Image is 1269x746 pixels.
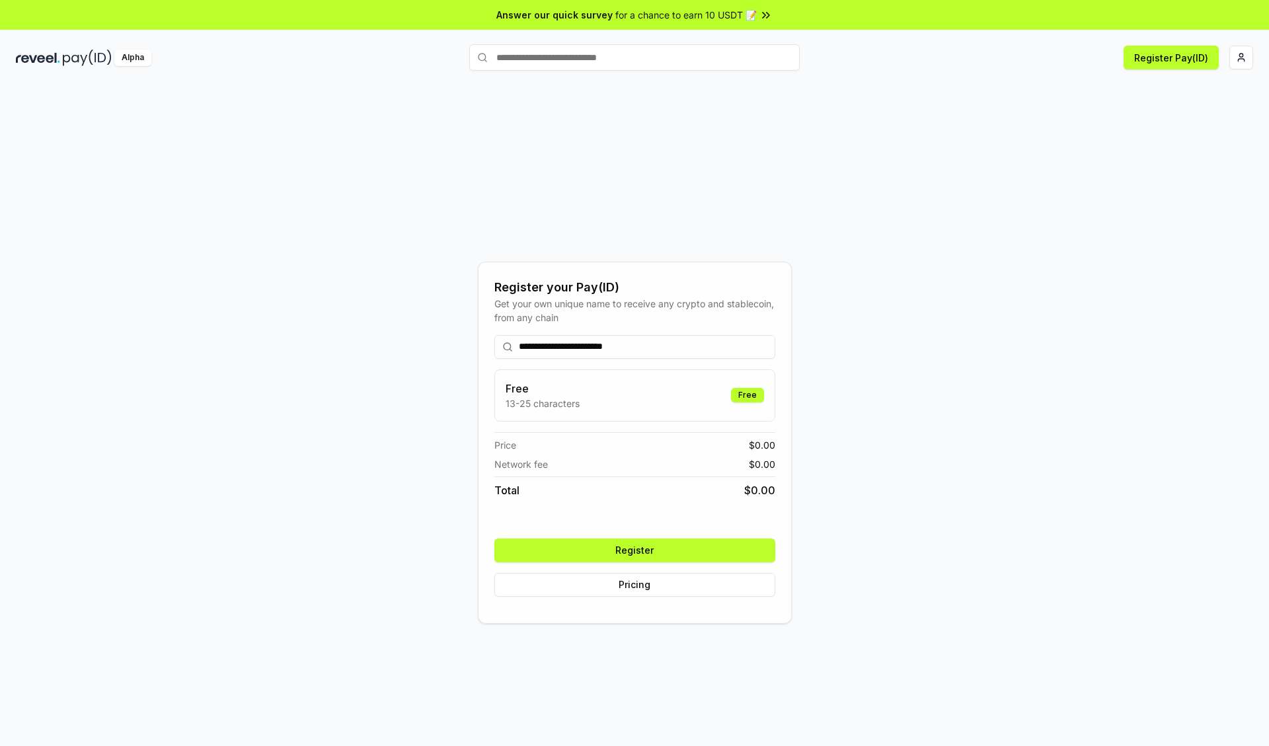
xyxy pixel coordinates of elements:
[494,297,775,324] div: Get your own unique name to receive any crypto and stablecoin, from any chain
[615,8,757,22] span: for a chance to earn 10 USDT 📝
[731,388,764,402] div: Free
[749,438,775,452] span: $ 0.00
[494,278,775,297] div: Register your Pay(ID)
[506,396,580,410] p: 13-25 characters
[744,482,775,498] span: $ 0.00
[63,50,112,66] img: pay_id
[494,539,775,562] button: Register
[749,457,775,471] span: $ 0.00
[494,482,519,498] span: Total
[1124,46,1219,69] button: Register Pay(ID)
[496,8,613,22] span: Answer our quick survey
[506,381,580,396] h3: Free
[494,438,516,452] span: Price
[494,457,548,471] span: Network fee
[114,50,151,66] div: Alpha
[16,50,60,66] img: reveel_dark
[494,573,775,597] button: Pricing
